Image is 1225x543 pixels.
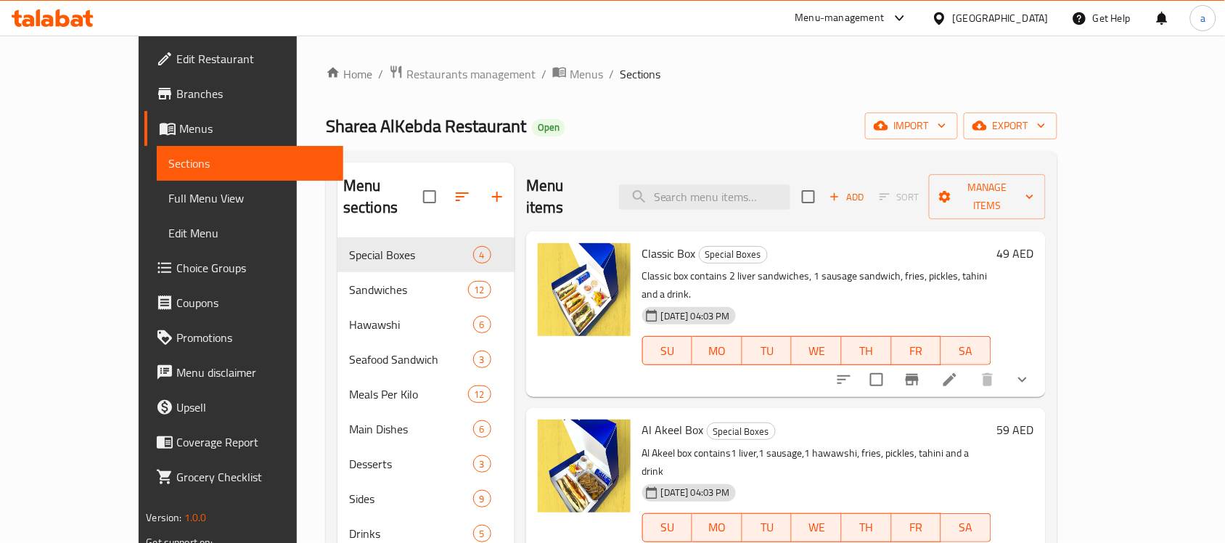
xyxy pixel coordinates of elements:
button: Add section [480,179,515,214]
a: Coverage Report [144,425,343,460]
button: import [865,113,958,139]
a: Branches [144,76,343,111]
h6: 59 AED [997,420,1034,440]
span: 5 [474,527,491,541]
div: items [473,525,491,542]
a: Promotions [144,320,343,355]
span: WE [798,340,836,362]
button: SU [642,336,692,365]
div: Sides9 [337,481,515,516]
a: Menus [552,65,603,83]
span: FR [898,340,936,362]
div: Seafood Sandwich3 [337,342,515,377]
span: Select section [793,181,824,212]
span: Main Dishes [349,420,473,438]
span: Open [532,121,565,134]
a: Edit Restaurant [144,41,343,76]
span: Upsell [176,399,332,416]
button: export [964,113,1057,139]
span: Meals Per Kilo [349,385,468,403]
button: WE [792,336,842,365]
span: TU [748,517,787,538]
span: FR [898,517,936,538]
div: items [473,420,491,438]
div: items [473,351,491,368]
span: Coupons [176,294,332,311]
h6: 49 AED [997,243,1034,264]
span: 3 [474,353,491,367]
a: Home [326,65,372,83]
span: SA [947,517,986,538]
span: Menus [179,120,332,137]
span: 3 [474,457,491,471]
span: SU [649,517,687,538]
a: Menus [144,111,343,146]
span: 1.0.0 [184,508,207,527]
a: Coupons [144,285,343,320]
a: Choice Groups [144,250,343,285]
span: Full Menu View [168,189,332,207]
div: Special Boxes [699,246,768,264]
span: Edit Restaurant [176,50,332,68]
span: Sandwiches [349,281,468,298]
button: Add [824,186,870,208]
span: Seafood Sandwich [349,351,473,368]
span: Special Boxes [708,423,775,440]
h2: Menu items [526,175,602,219]
span: 12 [469,283,491,297]
a: Restaurants management [389,65,536,83]
button: TH [842,336,892,365]
span: Manage items [941,179,1034,215]
div: items [468,385,491,403]
span: TH [848,517,886,538]
button: Manage items [929,174,1046,219]
div: items [473,246,491,264]
div: Main Dishes6 [337,412,515,446]
span: Branches [176,85,332,102]
span: Special Boxes [349,246,473,264]
p: Classic box contains 2 liver sandwiches, 1 sausage sandwich, fries, pickles, tahini and a drink. [642,267,991,303]
div: items [473,455,491,473]
button: MO [692,513,742,542]
span: Add item [824,186,870,208]
span: [DATE] 04:03 PM [655,486,736,499]
button: TU [742,513,792,542]
div: Hawawshi [349,316,473,333]
button: MO [692,336,742,365]
span: Choice Groups [176,259,332,277]
div: items [473,316,491,333]
span: MO [698,340,737,362]
span: Sections [620,65,661,83]
button: sort-choices [827,362,861,397]
span: export [975,117,1046,135]
span: 4 [474,248,491,262]
span: Coverage Report [176,433,332,451]
span: a [1200,10,1205,26]
div: [GEOGRAPHIC_DATA] [953,10,1049,26]
div: Sandwiches12 [337,272,515,307]
span: Promotions [176,329,332,346]
a: Sections [157,146,343,181]
span: Sections [168,155,332,172]
button: delete [970,362,1005,397]
div: Special Boxes4 [337,237,515,272]
input: search [619,184,790,210]
span: Drinks [349,525,473,542]
span: import [877,117,946,135]
li: / [378,65,383,83]
li: / [541,65,546,83]
span: Desserts [349,455,473,473]
a: Full Menu View [157,181,343,216]
span: Select all sections [414,181,445,212]
button: FR [892,336,942,365]
button: WE [792,513,842,542]
span: Sharea AlKebda Restaurant [326,110,526,142]
button: SA [941,513,991,542]
div: items [473,490,491,507]
nav: breadcrumb [326,65,1057,83]
span: 6 [474,318,491,332]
